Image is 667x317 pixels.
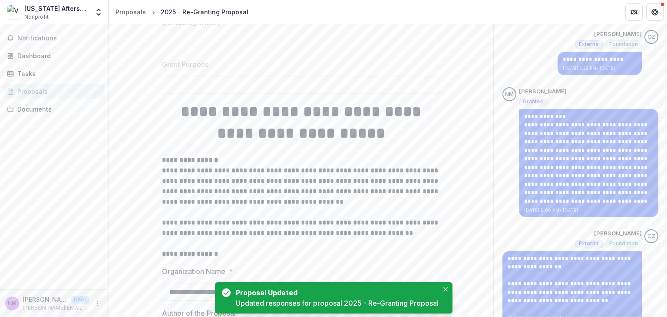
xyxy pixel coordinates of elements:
button: Notifications [3,31,105,45]
div: Christine Zachai [647,34,655,40]
div: Tasks [17,69,98,78]
span: Grantee [523,99,544,105]
p: [PERSON_NAME][EMAIL_ADDRESS][DOMAIN_NAME] [23,304,89,312]
p: [DATE] 3:22 PM • [DATE] [563,65,637,72]
div: [US_STATE] Afterschool [24,4,89,13]
p: User [71,296,89,304]
p: Grant Purpose [162,59,209,69]
a: Proposals [112,6,149,18]
div: Proposals [116,7,146,17]
div: Nicole Miller [8,300,17,306]
span: Notifications [17,35,101,42]
a: Tasks [3,66,105,81]
span: External [579,241,600,247]
div: Dashboard [17,51,98,60]
div: Nicole Miller [505,92,514,97]
a: Dashboard [3,49,105,63]
span: Foundation [609,41,638,47]
button: More [92,298,103,309]
nav: breadcrumb [112,6,252,18]
button: Get Help [646,3,664,21]
div: 2025 - Re-Granting Proposal [161,7,248,17]
p: [PERSON_NAME] [519,87,567,96]
button: Open entity switcher [92,3,105,21]
p: [PERSON_NAME] [23,295,68,304]
div: Proposals [17,87,98,96]
p: [DATE] 9:06 AM • [DATE] [524,207,653,214]
span: External [579,41,600,47]
div: Proposal Updated [236,287,435,298]
span: Nonprofit [24,13,49,21]
div: Christine Zachai [647,234,655,239]
div: Updated responses for proposal 2025 - Re-Granting Proposal [236,298,439,308]
img: Vermont Afterschool [7,5,21,19]
p: [PERSON_NAME] [594,229,642,238]
span: Foundation [609,241,638,247]
p: Organization Name [162,266,225,277]
button: Partners [625,3,643,21]
a: Proposals [3,84,105,99]
p: [PERSON_NAME] [594,30,642,39]
button: Close [440,284,451,294]
div: Documents [17,105,98,114]
a: Documents [3,102,105,116]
